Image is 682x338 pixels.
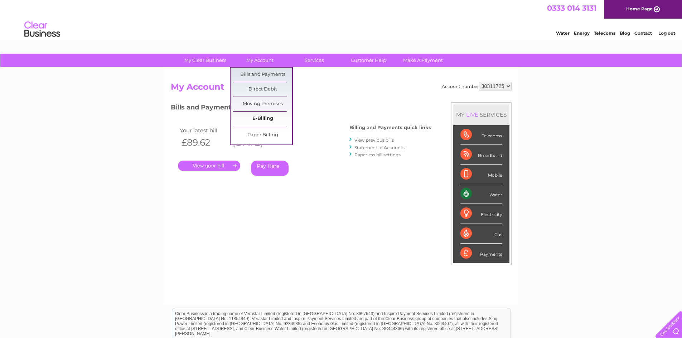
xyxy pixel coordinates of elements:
div: Water [460,184,502,204]
a: Statement of Accounts [354,145,405,150]
a: E-Billing [233,112,292,126]
div: Clear Business is a trading name of Verastar Limited (registered in [GEOGRAPHIC_DATA] No. 3667643... [172,4,511,35]
a: Energy [574,30,590,36]
a: Log out [658,30,675,36]
a: My Account [230,54,289,67]
a: Water [556,30,570,36]
div: LIVE [465,111,480,118]
a: . [178,161,240,171]
a: Make A Payment [393,54,453,67]
th: £89.62 [178,135,229,150]
a: Services [285,54,344,67]
a: Pay Here [251,161,289,176]
a: My Clear Business [176,54,235,67]
h3: Bills and Payments [171,102,431,115]
div: Account number [442,82,512,90]
div: Broadband [460,145,502,165]
a: View previous bills [354,137,394,143]
div: Electricity [460,204,502,224]
a: Telecoms [594,30,615,36]
div: Gas [460,224,502,244]
a: Contact [634,30,652,36]
div: Telecoms [460,125,502,145]
td: Your latest bill [178,126,229,135]
a: Direct Debit [233,82,292,97]
div: MY SERVICES [453,104,509,125]
div: Payments [460,244,502,263]
a: Paper Billing [233,128,292,142]
td: Invoice date [229,126,281,135]
img: logo.png [24,19,61,40]
div: Mobile [460,165,502,184]
a: Blog [620,30,630,36]
a: Bills and Payments [233,68,292,82]
h2: My Account [171,82,512,95]
h4: Billing and Payments quick links [349,125,431,130]
th: [DATE] [229,135,281,150]
a: Paperless bill settings [354,152,401,157]
a: Customer Help [339,54,398,67]
a: 0333 014 3131 [547,4,596,13]
a: Moving Premises [233,97,292,111]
